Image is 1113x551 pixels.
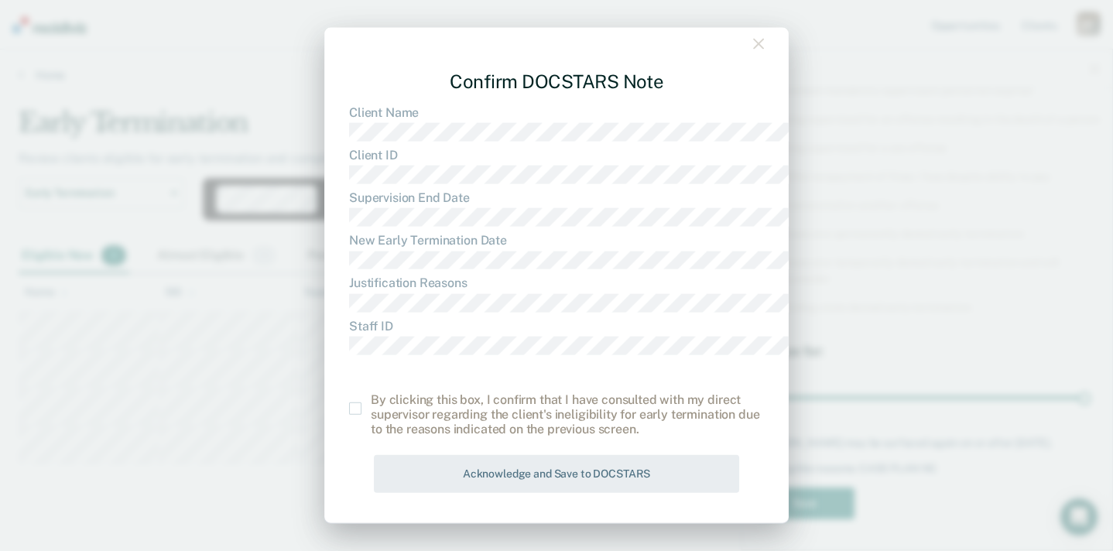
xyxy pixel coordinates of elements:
[349,318,764,333] dt: Staff ID
[349,233,764,248] dt: New Early Termination Date
[349,275,764,290] dt: Justification Reasons
[349,190,764,205] dt: Supervision End Date
[371,392,764,436] div: By clicking this box, I confirm that I have consulted with my direct supervisor regarding the cli...
[374,455,739,493] button: Acknowledge and Save to DOCSTARS
[349,58,764,105] div: Confirm DOCSTARS Note
[349,104,764,119] dt: Client Name
[349,148,764,163] dt: Client ID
